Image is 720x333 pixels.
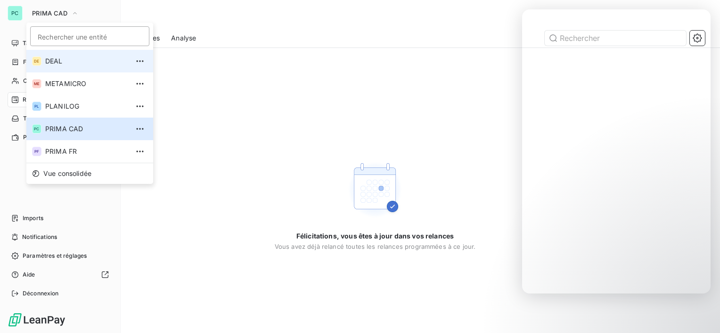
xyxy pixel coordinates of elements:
span: PRIMA CAD [32,9,67,17]
span: Aide [23,270,35,279]
div: PC [32,124,41,134]
span: Relances [23,95,48,104]
iframe: Intercom live chat [688,301,711,324]
span: Vous avez déjà relancé toutes les relances programmées à ce jour. [275,243,476,250]
span: METAMICRO [45,79,129,88]
span: Imports [23,214,43,222]
div: ME [32,79,41,88]
span: Factures [23,58,47,66]
span: Tâches [23,114,43,123]
span: Paiements [23,133,52,142]
span: Vue consolidée [43,169,91,178]
div: PL [32,102,41,111]
span: DEAL [45,56,129,66]
span: Clients [23,77,42,85]
span: PLANILOG [45,102,129,111]
span: Déconnexion [23,289,59,298]
div: PF [32,147,41,156]
img: Empty state [345,160,405,220]
span: Notifications [22,233,57,241]
a: Aide [8,267,113,282]
span: Félicitations, vous êtes à jour dans vos relances [296,231,454,241]
input: placeholder [30,26,149,46]
span: Tableau de bord [23,39,66,48]
span: PRIMA FR [45,147,129,156]
span: Analyse [171,33,196,43]
div: DE [32,56,41,66]
div: PC [8,6,23,21]
iframe: Intercom live chat [522,9,711,293]
img: Logo LeanPay [8,312,66,327]
span: PRIMA CAD [45,124,129,134]
span: Paramètres et réglages [23,252,87,260]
